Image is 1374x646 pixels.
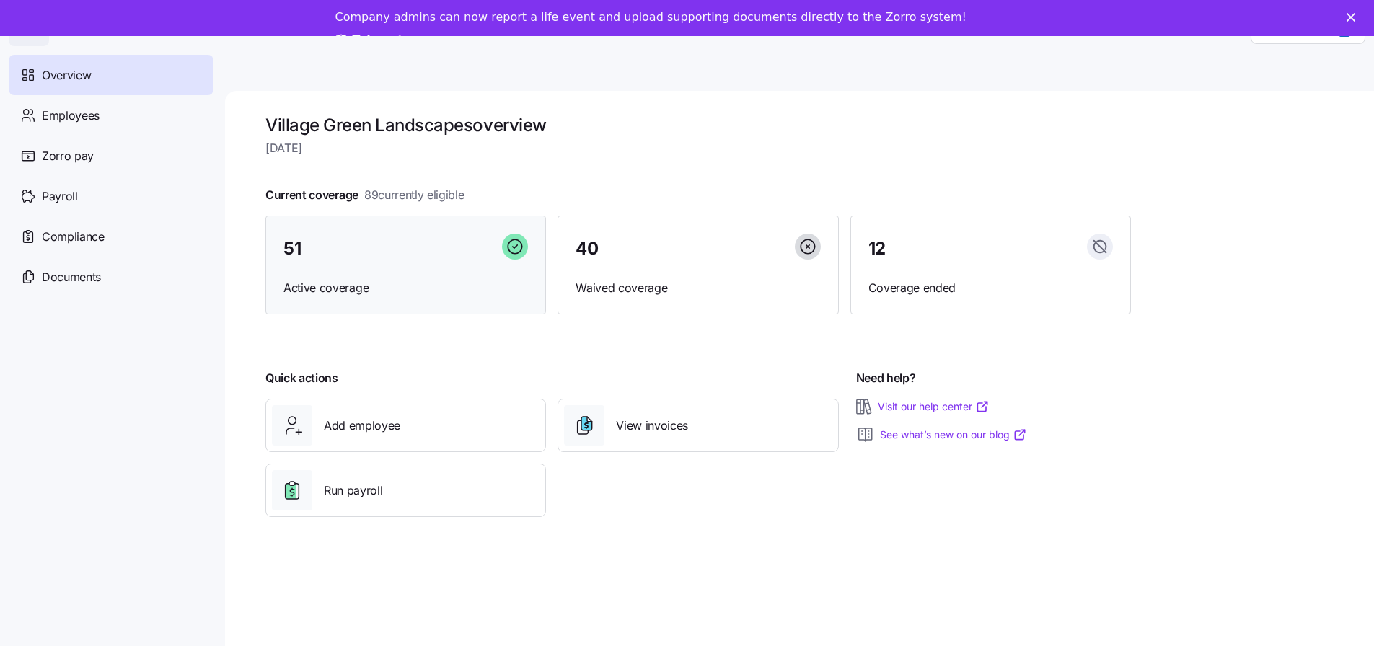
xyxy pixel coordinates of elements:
[9,136,213,176] a: Zorro pay
[576,279,820,297] span: Waived coverage
[283,240,301,257] span: 51
[324,482,382,500] span: Run payroll
[9,257,213,297] a: Documents
[42,228,105,246] span: Compliance
[283,279,528,297] span: Active coverage
[9,176,213,216] a: Payroll
[42,187,78,205] span: Payroll
[265,114,1131,136] h1: Village Green Landscapes overview
[1347,13,1361,22] div: Close
[42,268,101,286] span: Documents
[265,186,464,204] span: Current coverage
[9,95,213,136] a: Employees
[856,369,916,387] span: Need help?
[9,216,213,257] a: Compliance
[42,147,94,165] span: Zorro pay
[364,186,464,204] span: 89 currently eligible
[42,66,91,84] span: Overview
[880,428,1027,442] a: See what’s new on our blog
[265,139,1131,157] span: [DATE]
[335,33,426,49] a: Take a tour
[616,417,688,435] span: View invoices
[868,279,1113,297] span: Coverage ended
[324,417,400,435] span: Add employee
[878,399,990,414] a: Visit our help center
[576,240,598,257] span: 40
[42,107,100,125] span: Employees
[265,369,338,387] span: Quick actions
[9,55,213,95] a: Overview
[335,10,966,25] div: Company admins can now report a life event and upload supporting documents directly to the Zorro ...
[868,240,886,257] span: 12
